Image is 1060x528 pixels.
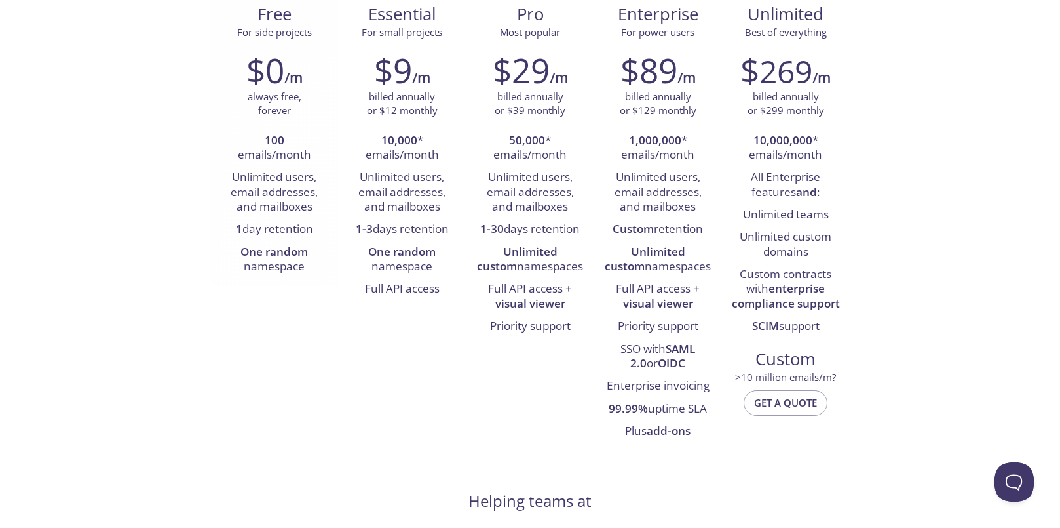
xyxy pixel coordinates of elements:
strong: and [796,184,817,199]
span: For side projects [237,26,312,39]
h6: /m [677,67,696,89]
p: billed annually or $12 monthly [367,90,438,118]
h6: /m [550,67,568,89]
h2: $9 [374,51,412,90]
li: days retention [348,218,456,241]
span: Enterprise [605,3,711,26]
a: add-ons [647,423,691,438]
li: * emails/month [476,130,584,167]
iframe: Help Scout Beacon - Open [994,462,1034,502]
h4: Helping teams at [468,491,592,512]
strong: 10,000,000 [753,132,812,148]
li: emails/month [220,130,328,167]
li: Unlimited teams [732,204,840,226]
li: * emails/month [604,130,712,167]
li: Full API access + [604,278,712,315]
span: For power users [621,26,694,39]
li: Priority support [476,315,584,338]
li: uptime SLA [604,398,712,420]
strong: Unlimited custom [605,244,685,274]
p: billed annually or $299 monthly [748,90,824,118]
li: Unlimited custom domains [732,226,840,264]
li: All Enterprise features : [732,167,840,204]
h6: /m [284,67,303,89]
li: Unlimited users, email addresses, and mailboxes [220,167,328,218]
strong: 10,000 [381,132,417,148]
strong: 99.99% [609,401,648,416]
span: Essential [349,3,455,26]
li: namespace [348,241,456,279]
li: SSO with or [604,338,712,376]
h2: $ [740,51,812,90]
span: > 10 million emails/m? [735,371,836,384]
strong: visual viewer [495,296,565,311]
h2: $89 [620,51,677,90]
li: support [732,315,840,338]
span: Get a quote [754,394,817,411]
p: billed annually or $129 monthly [620,90,696,118]
li: Enterprise invoicing [604,375,712,397]
strong: SCIM [752,318,779,333]
span: Unlimited [748,3,823,26]
h6: /m [812,67,831,89]
strong: One random [368,244,436,259]
strong: Unlimited custom [477,244,558,274]
li: day retention [220,218,328,241]
li: Priority support [604,315,712,338]
strong: 100 [265,132,284,148]
strong: OIDC [658,355,685,371]
li: Plus [604,420,712,443]
li: Custom contracts with [732,264,840,315]
strong: 1,000,000 [629,132,681,148]
li: Full API access + [476,278,584,315]
span: Custom [732,348,839,371]
p: always free, forever [248,90,301,118]
strong: 1-3 [356,221,373,236]
p: billed annually or $39 monthly [495,90,565,118]
li: Full API access [348,278,456,300]
h6: /m [412,67,430,89]
span: Best of everything [745,26,827,39]
li: * emails/month [732,130,840,167]
button: Get a quote [744,390,827,415]
h2: $29 [493,51,550,90]
li: Unlimited users, email addresses, and mailboxes [476,167,584,218]
span: Free [221,3,328,26]
li: retention [604,218,712,241]
li: days retention [476,218,584,241]
li: Unlimited users, email addresses, and mailboxes [348,167,456,218]
strong: 50,000 [509,132,545,148]
strong: Custom [613,221,654,236]
span: For small projects [362,26,442,39]
strong: One random [240,244,308,259]
li: namespace [220,241,328,279]
li: Unlimited users, email addresses, and mailboxes [604,167,712,218]
strong: visual viewer [623,296,693,311]
strong: enterprise compliance support [732,281,840,310]
span: Most popular [500,26,560,39]
h2: $0 [246,51,284,90]
strong: 1 [236,221,242,236]
span: 269 [759,50,812,92]
li: namespaces [604,241,712,279]
strong: SAML 2.0 [630,341,695,371]
strong: 1-30 [480,221,504,236]
li: namespaces [476,241,584,279]
li: * emails/month [348,130,456,167]
span: Pro [476,3,583,26]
